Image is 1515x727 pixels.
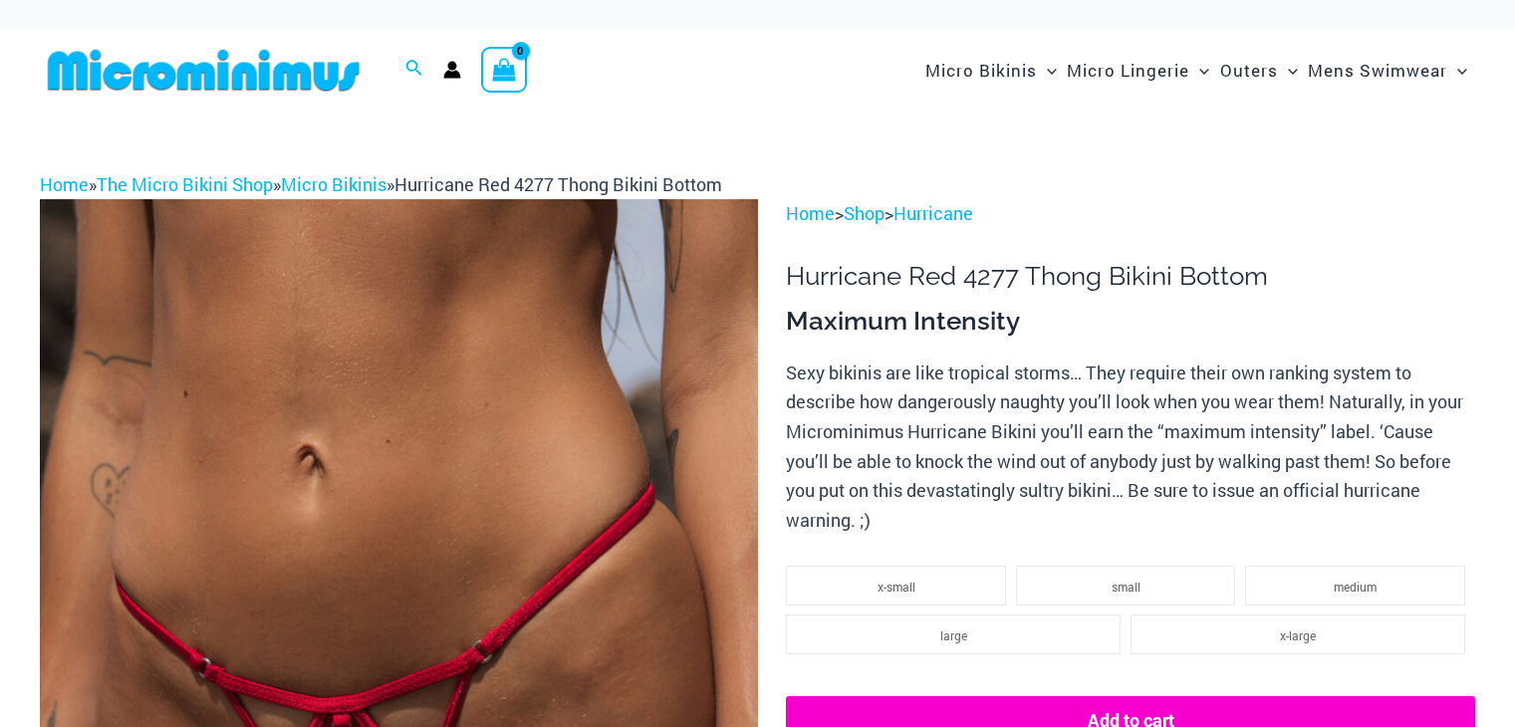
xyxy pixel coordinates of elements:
[1447,45,1467,96] span: Menu Toggle
[1334,579,1377,595] span: medium
[940,627,967,643] span: large
[40,172,89,196] a: Home
[1112,579,1140,595] span: small
[281,172,386,196] a: Micro Bikinis
[1131,614,1465,654] li: x-large
[1016,566,1236,606] li: small
[1278,45,1298,96] span: Menu Toggle
[844,201,884,225] a: Shop
[786,201,835,225] a: Home
[1062,40,1214,101] a: Micro LingerieMenu ToggleMenu Toggle
[443,61,461,79] a: Account icon link
[40,172,722,196] span: » » »
[786,614,1121,654] li: large
[40,48,368,93] img: MM SHOP LOGO FLAT
[1280,627,1316,643] span: x-large
[1067,45,1189,96] span: Micro Lingerie
[786,199,1475,229] p: > >
[1215,40,1303,101] a: OutersMenu ToggleMenu Toggle
[1037,45,1057,96] span: Menu Toggle
[893,201,973,225] a: Hurricane
[1220,45,1278,96] span: Outers
[786,261,1475,292] h1: Hurricane Red 4277 Thong Bikini Bottom
[405,57,423,83] a: Search icon link
[97,172,273,196] a: The Micro Bikini Shop
[786,566,1006,606] li: x-small
[925,45,1037,96] span: Micro Bikinis
[1308,45,1447,96] span: Mens Swimwear
[1245,566,1465,606] li: medium
[481,47,527,93] a: View Shopping Cart, empty
[786,359,1475,536] p: Sexy bikinis are like tropical storms… They require their own ranking system to describe how dang...
[1189,45,1209,96] span: Menu Toggle
[920,40,1062,101] a: Micro BikinisMenu ToggleMenu Toggle
[394,172,722,196] span: Hurricane Red 4277 Thong Bikini Bottom
[917,37,1475,104] nav: Site Navigation
[786,305,1475,339] h3: Maximum Intensity
[878,579,915,595] span: x-small
[1303,40,1472,101] a: Mens SwimwearMenu ToggleMenu Toggle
